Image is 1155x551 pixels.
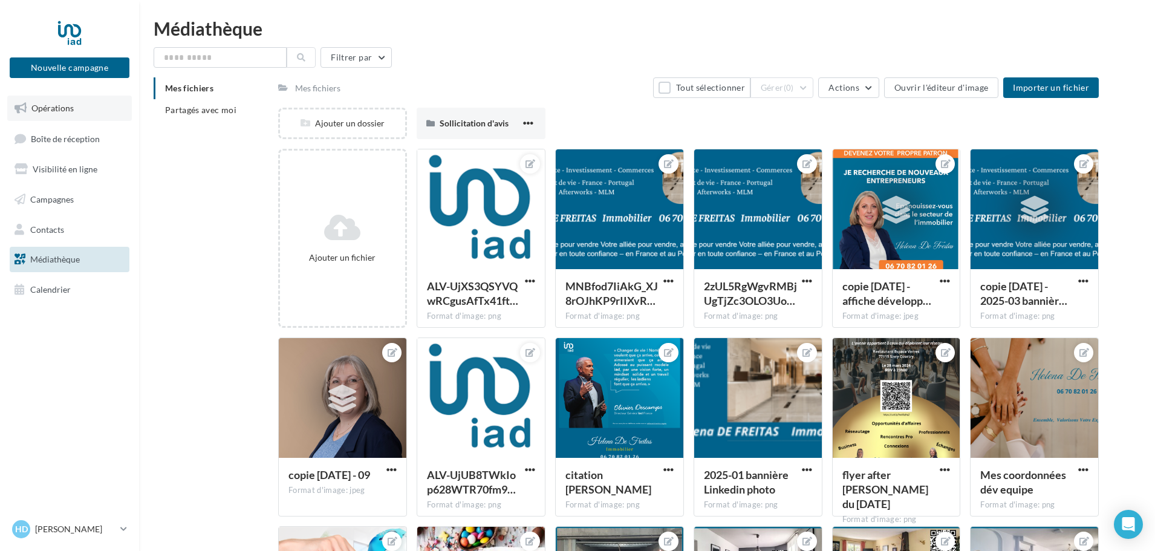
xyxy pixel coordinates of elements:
[427,279,518,307] span: ALV-UjXS3QSYVQwRCgusAfTx41ftSTYyi5-0RKXeFluW1KTzbehhdYhY
[7,157,132,182] a: Visibilité en ligne
[288,468,370,481] span: copie 18-06-2025 - 09
[165,83,213,93] span: Mes fichiers
[7,187,132,212] a: Campagnes
[320,47,392,68] button: Filtrer par
[565,468,651,496] span: citation olivier
[565,311,674,322] div: Format d'image: png
[427,500,535,510] div: Format d'image: png
[828,82,859,93] span: Actions
[30,224,64,234] span: Contacts
[7,96,132,121] a: Opérations
[704,468,789,496] span: 2025-01 bannière Linkedin photo
[280,117,405,129] div: Ajouter un dossier
[980,500,1088,510] div: Format d'image: png
[35,523,115,535] p: [PERSON_NAME]
[30,254,80,264] span: Médiathèque
[7,247,132,272] a: Médiathèque
[440,118,509,128] span: Sollicitation d'avis
[784,83,794,93] span: (0)
[30,194,74,204] span: Campagnes
[1003,77,1099,98] button: Importer un fichier
[31,133,100,143] span: Boîte de réception
[1013,82,1089,93] span: Importer un fichier
[884,77,998,98] button: Ouvrir l'éditeur d'image
[842,279,931,307] span: copie 18-06-2025 - affiche développement FR
[10,57,129,78] button: Nouvelle campagne
[31,103,74,113] span: Opérations
[818,77,879,98] button: Actions
[750,77,814,98] button: Gérer(0)
[7,217,132,243] a: Contacts
[842,311,951,322] div: Format d'image: jpeg
[33,164,97,174] span: Visibilité en ligne
[7,277,132,302] a: Calendrier
[30,284,71,295] span: Calendrier
[1114,510,1143,539] div: Open Intercom Messenger
[980,279,1067,307] span: copie 18-06-2025 - 2025-03 bannière Facebook profil
[653,77,750,98] button: Tout sélectionner
[295,82,340,94] div: Mes fichiers
[842,468,928,510] span: flyer after Michelle du 28-03-2024
[427,311,535,322] div: Format d'image: png
[565,279,658,307] span: MNBfod7IiAkG_XJ8rOJhKP9rIIXvRUPQeiCvaHQmqeiR3AdlnE0MAVSDCbY2HQJI9otGvCrIn0U4RbmSkw=s0
[427,468,516,496] span: ALV-UjUB8TWkIop628WTR70fm9nrT2fBXGIFT8uo3eFL3B5FHkbH-N3I
[285,252,400,264] div: Ajouter un fichier
[7,126,132,152] a: Boîte de réception
[565,500,674,510] div: Format d'image: png
[10,518,129,541] a: HD [PERSON_NAME]
[288,485,397,496] div: Format d'image: jpeg
[15,523,28,535] span: HD
[154,19,1140,37] div: Médiathèque
[704,500,812,510] div: Format d'image: png
[704,311,812,322] div: Format d'image: png
[980,311,1088,322] div: Format d'image: png
[165,105,236,115] span: Partagés avec moi
[980,468,1066,496] span: Mes coordonnées dév equipe
[704,279,797,307] span: 2zUL5RgWgvRMBjUgTjZc3OLO3UonM8CvEX3fJdfSZb66wBXCE3_zN-IyK5qmGdEuwvmiRPM86f2YPEDYKw=s0
[842,514,951,525] div: Format d'image: png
